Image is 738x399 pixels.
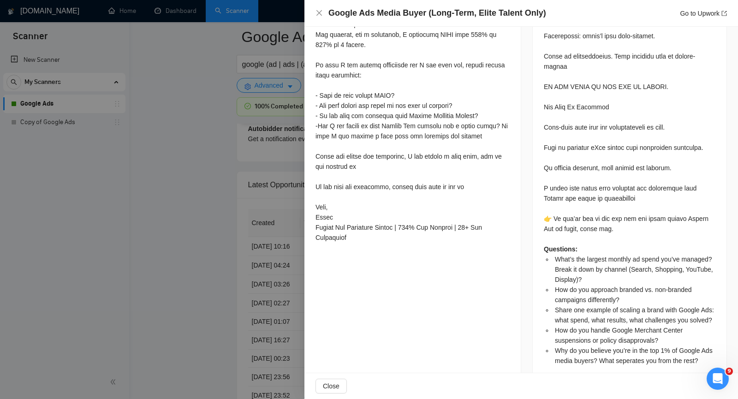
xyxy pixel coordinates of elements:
[555,256,713,283] span: What’s the largest monthly ad spend you’ve managed? Break it down by channel (Search, Shopping, Y...
[328,7,546,19] h4: Google Ads Media Buyer (Long-Term, Elite Talent Only)
[555,327,683,344] span: How do you handle Google Merchant Center suspensions or policy disapprovals?
[555,306,714,324] span: Share one example of scaling a brand with Google Ads: what spend, what results, what challenges y...
[544,245,577,253] strong: Questions:
[721,11,727,16] span: export
[726,368,733,375] span: 9
[323,381,339,391] span: Close
[315,9,323,17] button: Close
[555,286,692,304] span: How do you approach branded vs. non-branded campaigns differently?
[707,368,729,390] iframe: Intercom live chat
[555,347,713,364] span: Why do you believe you’re in the top 1% of Google Ads media buyers? What seperates you from the r...
[315,9,323,17] span: close
[315,379,347,393] button: Close
[680,10,727,17] a: Go to Upworkexport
